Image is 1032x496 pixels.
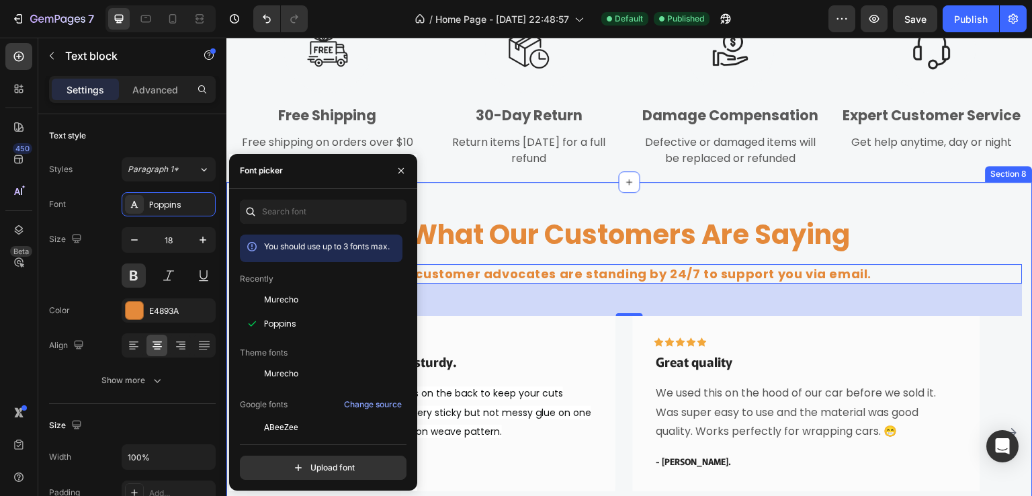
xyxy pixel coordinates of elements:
span: Published [667,13,704,25]
p: 30-Day Return [213,67,392,89]
div: Poppins [149,199,212,211]
div: Size [49,417,85,435]
p: Free Shipping [11,67,190,89]
p: Free shipping on orders over $10 [11,97,190,113]
p: What Our Customers Are Saying [11,179,795,214]
span: / [429,12,433,26]
span: You should use up to 3 fonts max. [264,241,390,251]
div: 450 [13,143,32,154]
iframe: Design area [226,38,1032,496]
div: E4893A [149,305,212,317]
p: - [PERSON_NAME]. [429,417,730,431]
span: Default [615,13,643,25]
span: Murecho [264,368,298,380]
p: Settings [67,83,104,97]
div: Font picker [240,165,283,177]
p: Our customer advocates are standing by 24/7 to support you via email. [11,228,795,245]
div: Beta [10,246,32,257]
p: Advanced [132,83,178,97]
p: Damage Compensation [415,67,593,89]
p: Theme fonts [240,347,288,359]
p: Recently [240,273,273,285]
span: Easy to cut with guide lines on the back to keep your cuts straight. High quality with very stick... [65,349,365,401]
div: Text style [49,130,86,142]
span: Home Page - [DATE] 22:48:57 [435,12,569,26]
p: Heavy material, very sturdy. [65,316,366,333]
div: Change source [344,399,402,411]
div: Open Intercom Messenger [986,430,1019,462]
div: Show more [101,374,164,387]
button: Carousel Next Arrow [773,384,794,406]
span: KWest [69,417,95,430]
button: Save [893,5,937,32]
div: Upload font [292,461,355,474]
div: Undo/Redo [253,5,308,32]
button: Publish [943,5,999,32]
p: We used this on the hood of our car before we sold it. Was super easy to use and the material was... [429,346,730,404]
p: - . [65,417,366,431]
div: Width [49,451,71,463]
div: Align [49,337,87,355]
div: Styles [49,163,73,175]
p: Return items [DATE] for a full refund [213,97,392,129]
p: 7 [88,11,94,27]
button: Change source [343,397,402,413]
button: Paragraph 1* [122,157,216,181]
span: Paragraph 1* [128,163,179,175]
p: Google fonts [240,399,288,411]
p: Get help anytime, day or night [616,97,795,113]
span: ABeeZee [264,421,298,433]
div: Color [49,304,70,317]
input: Auto [122,445,215,469]
span: Save [904,13,927,25]
div: Publish [954,12,988,26]
button: Upload font [240,456,406,480]
p: Great quality [429,316,730,333]
input: Search font [240,200,406,224]
div: Font [49,198,66,210]
p: Text block [65,48,179,64]
span: Poppins [264,318,296,330]
button: 7 [5,5,100,32]
p: Expert Customer Service [616,67,795,89]
span: Murecho [264,294,298,306]
div: Text block [27,208,72,220]
div: Size [49,231,85,249]
button: Show more [49,368,216,392]
p: Defective or damaged items will be replaced or refunded [415,97,593,129]
div: Section 8 [762,130,804,142]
